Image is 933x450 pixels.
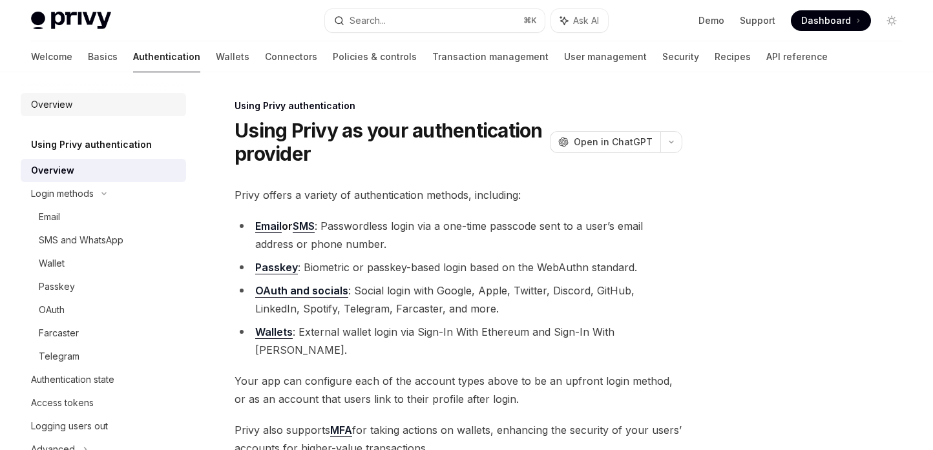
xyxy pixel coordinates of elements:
a: Security [662,41,699,72]
a: Telegram [21,345,186,368]
a: Connectors [265,41,317,72]
a: Passkey [21,275,186,298]
a: Demo [698,14,724,27]
a: MFA [330,424,352,437]
a: OAuth [21,298,186,322]
img: light logo [31,12,111,30]
a: Authentication [133,41,200,72]
li: : Passwordless login via a one-time passcode sent to a user’s email address or phone number. [235,217,682,253]
div: Overview [31,163,74,178]
a: API reference [766,41,828,72]
a: OAuth and socials [255,284,348,298]
div: Farcaster [39,325,79,341]
div: OAuth [39,302,65,318]
div: SMS and WhatsApp [39,232,123,248]
a: Passkey [255,261,298,274]
div: Search... [350,13,386,28]
div: Access tokens [31,395,94,411]
a: User management [564,41,647,72]
div: Telegram [39,349,79,364]
a: Authentication state [21,368,186,391]
span: Privy offers a variety of authentication methods, including: [235,186,682,204]
h5: Using Privy authentication [31,137,152,152]
a: Welcome [31,41,72,72]
a: Wallets [255,325,293,339]
a: Wallets [216,41,249,72]
span: Open in ChatGPT [574,136,653,148]
div: Wallet [39,256,65,271]
a: Access tokens [21,391,186,414]
span: Dashboard [801,14,851,27]
a: Overview [21,93,186,116]
div: Email [39,209,60,225]
span: ⌘ K [523,15,537,26]
a: Dashboard [791,10,871,31]
a: Email [255,220,282,233]
a: Transaction management [432,41,549,72]
div: Login methods [31,186,94,201]
a: Overview [21,159,186,182]
button: Ask AI [551,9,608,32]
a: Recipes [715,41,751,72]
a: Wallet [21,252,186,275]
h1: Using Privy as your authentication provider [235,119,545,165]
div: Using Privy authentication [235,99,682,112]
strong: or [255,220,315,233]
button: Search...⌘K [325,9,545,32]
li: : External wallet login via Sign-In With Ethereum and Sign-In With [PERSON_NAME]. [235,323,682,359]
a: Farcaster [21,322,186,345]
a: SMS and WhatsApp [21,229,186,252]
a: Logging users out [21,414,186,438]
span: Your app can configure each of the account types above to be an upfront login method, or as an ac... [235,372,682,408]
li: : Biometric or passkey-based login based on the WebAuthn standard. [235,258,682,276]
button: Open in ChatGPT [550,131,660,153]
div: Logging users out [31,418,108,434]
a: SMS [293,220,315,233]
li: : Social login with Google, Apple, Twitter, Discord, GitHub, LinkedIn, Spotify, Telegram, Farcast... [235,281,682,318]
span: Ask AI [573,14,599,27]
div: Passkey [39,279,75,294]
div: Authentication state [31,372,114,387]
button: Toggle dark mode [881,10,902,31]
a: Basics [88,41,118,72]
a: Support [740,14,775,27]
div: Overview [31,97,72,112]
a: Email [21,205,186,229]
a: Policies & controls [333,41,417,72]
